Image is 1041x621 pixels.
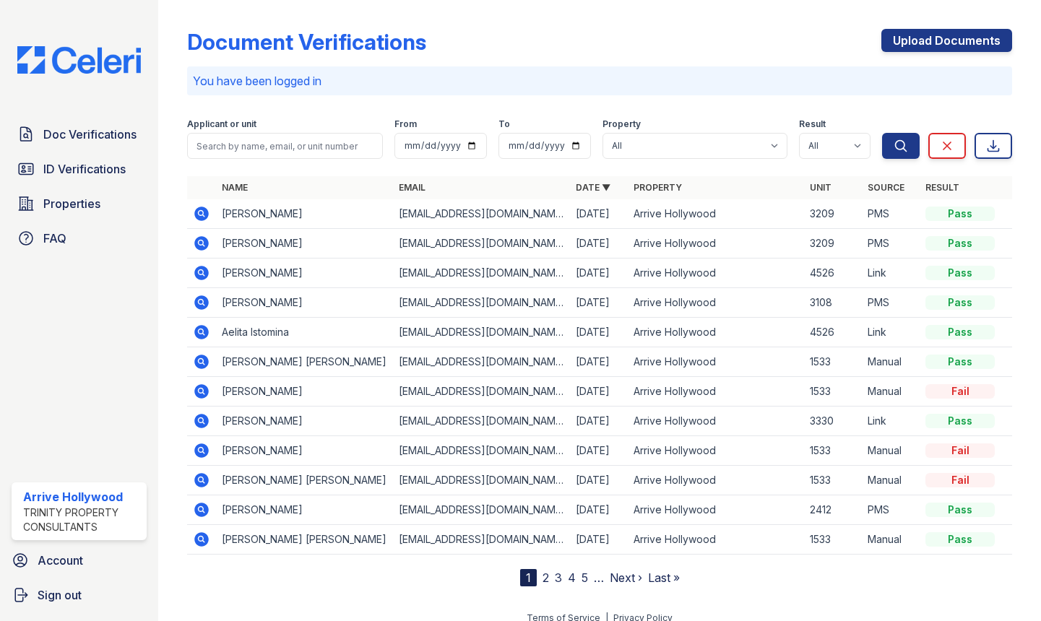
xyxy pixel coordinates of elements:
[43,160,126,178] span: ID Verifications
[925,532,995,547] div: Pass
[582,570,588,585] a: 5
[862,466,920,495] td: Manual
[628,288,805,318] td: Arrive Hollywood
[6,546,152,575] a: Account
[570,318,628,347] td: [DATE]
[862,288,920,318] td: PMS
[216,495,393,525] td: [PERSON_NAME]
[925,384,995,399] div: Fail
[6,581,152,609] a: Sign out
[804,229,862,259] td: 3209
[570,377,628,407] td: [DATE]
[216,259,393,288] td: [PERSON_NAME]
[187,133,383,159] input: Search by name, email, or unit number
[862,199,920,229] td: PMS
[628,199,805,229] td: Arrive Hollywood
[570,495,628,525] td: [DATE]
[6,46,152,74] img: CE_Logo_Blue-a8612792a0a2168367f1c8372b55b34899dd931a85d93a1a3d3e32e68fde9ad4.png
[555,570,562,585] a: 3
[925,503,995,517] div: Pass
[602,118,641,130] label: Property
[216,318,393,347] td: Aelita Istomina
[804,199,862,229] td: 3209
[804,347,862,377] td: 1533
[862,407,920,436] td: Link
[12,155,147,183] a: ID Verifications
[570,229,628,259] td: [DATE]
[399,182,426,193] a: Email
[628,495,805,525] td: Arrive Hollywood
[628,347,805,377] td: Arrive Hollywood
[925,182,959,193] a: Result
[862,436,920,466] td: Manual
[216,407,393,436] td: [PERSON_NAME]
[393,229,570,259] td: [EMAIL_ADDRESS][DOMAIN_NAME]
[628,229,805,259] td: Arrive Hollywood
[628,466,805,495] td: Arrive Hollywood
[648,570,680,585] a: Last »
[862,318,920,347] td: Link
[804,436,862,466] td: 1533
[862,229,920,259] td: PMS
[393,377,570,407] td: [EMAIL_ADDRESS][DOMAIN_NAME]
[393,495,570,525] td: [EMAIL_ADDRESS][DOMAIN_NAME]
[216,229,393,259] td: [PERSON_NAME]
[394,118,417,130] label: From
[12,120,147,149] a: Doc Verifications
[804,407,862,436] td: 3330
[393,288,570,318] td: [EMAIL_ADDRESS][DOMAIN_NAME]
[187,29,426,55] div: Document Verifications
[594,569,604,586] span: …
[216,347,393,377] td: [PERSON_NAME] [PERSON_NAME]
[570,199,628,229] td: [DATE]
[925,295,995,310] div: Pass
[393,436,570,466] td: [EMAIL_ADDRESS][DOMAIN_NAME]
[498,118,510,130] label: To
[570,407,628,436] td: [DATE]
[799,118,826,130] label: Result
[862,259,920,288] td: Link
[804,495,862,525] td: 2412
[804,259,862,288] td: 4526
[23,505,141,534] div: Trinity Property Consultants
[925,355,995,369] div: Pass
[393,407,570,436] td: [EMAIL_ADDRESS][DOMAIN_NAME]
[610,570,642,585] a: Next ›
[628,407,805,436] td: Arrive Hollywood
[570,525,628,555] td: [DATE]
[804,525,862,555] td: 1533
[862,495,920,525] td: PMS
[393,525,570,555] td: [EMAIL_ADDRESS][DOMAIN_NAME]
[570,466,628,495] td: [DATE]
[393,318,570,347] td: [EMAIL_ADDRESS][DOMAIN_NAME]
[43,126,137,143] span: Doc Verifications
[216,525,393,555] td: [PERSON_NAME] [PERSON_NAME]
[804,318,862,347] td: 4526
[868,182,904,193] a: Source
[862,525,920,555] td: Manual
[804,288,862,318] td: 3108
[925,414,995,428] div: Pass
[925,236,995,251] div: Pass
[576,182,610,193] a: Date ▼
[216,377,393,407] td: [PERSON_NAME]
[393,199,570,229] td: [EMAIL_ADDRESS][DOMAIN_NAME]
[628,377,805,407] td: Arrive Hollywood
[393,259,570,288] td: [EMAIL_ADDRESS][DOMAIN_NAME]
[216,199,393,229] td: [PERSON_NAME]
[804,466,862,495] td: 1533
[881,29,1012,52] a: Upload Documents
[187,118,256,130] label: Applicant or unit
[862,377,920,407] td: Manual
[393,347,570,377] td: [EMAIL_ADDRESS][DOMAIN_NAME]
[628,525,805,555] td: Arrive Hollywood
[38,552,83,569] span: Account
[570,288,628,318] td: [DATE]
[38,586,82,604] span: Sign out
[43,195,100,212] span: Properties
[12,189,147,218] a: Properties
[23,488,141,505] div: Arrive Hollywood
[925,207,995,221] div: Pass
[810,182,831,193] a: Unit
